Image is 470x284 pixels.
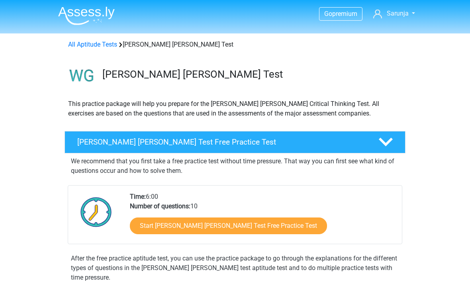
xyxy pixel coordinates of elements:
b: Time: [130,193,146,200]
a: All Aptitude Tests [68,41,117,48]
img: Clock [76,192,116,232]
img: watson glaser test [65,59,99,93]
p: We recommend that you first take a free practice test without time pressure. That way you can fir... [71,157,399,176]
p: This practice package will help you prepare for the [PERSON_NAME] [PERSON_NAME] Critical Thinking... [68,99,402,118]
span: premium [332,10,357,18]
a: Gopremium [319,8,362,19]
h4: [PERSON_NAME] [PERSON_NAME] Test Free Practice Test [77,137,366,147]
a: [PERSON_NAME] [PERSON_NAME] Test Free Practice Test [61,131,409,153]
span: Sarunja [387,10,409,17]
img: Assessly [58,6,115,25]
a: Sarunja [370,9,418,18]
h3: [PERSON_NAME] [PERSON_NAME] Test [102,68,399,80]
div: After the free practice aptitude test, you can use the practice package to go through the explana... [68,254,402,282]
b: Number of questions: [130,202,190,210]
a: Start [PERSON_NAME] [PERSON_NAME] Test Free Practice Test [130,217,327,234]
div: 6:00 10 [124,192,401,244]
span: Go [324,10,332,18]
div: [PERSON_NAME] [PERSON_NAME] Test [65,40,405,49]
